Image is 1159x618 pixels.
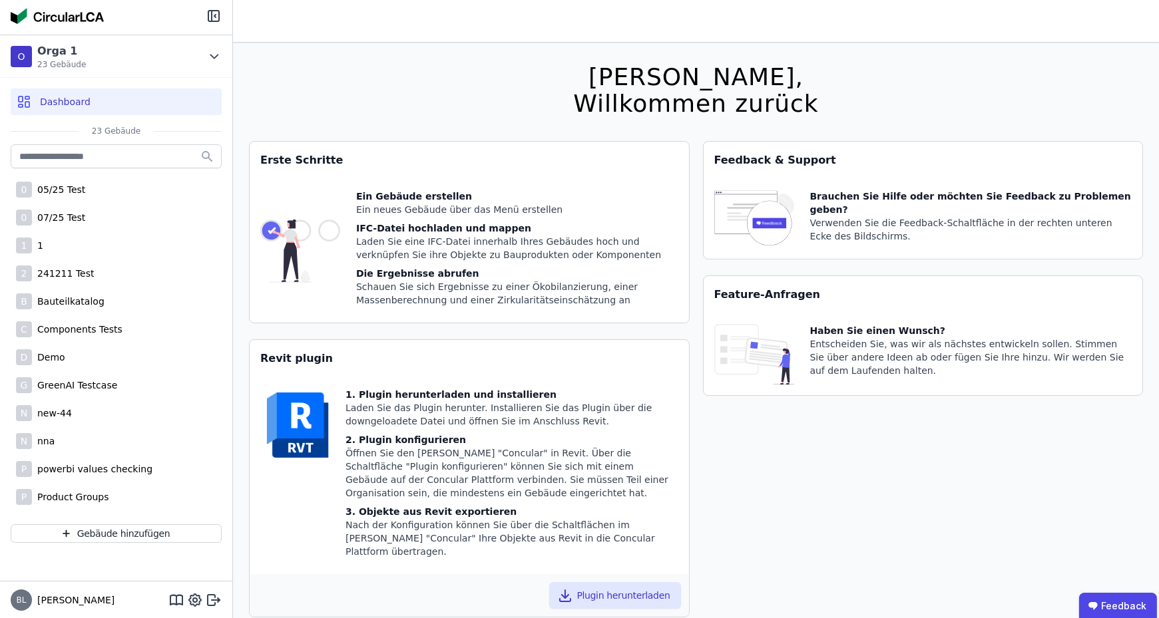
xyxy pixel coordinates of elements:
div: 0 [16,210,32,226]
div: Haben Sie einen Wunsch? [810,324,1132,337]
div: Components Tests [32,323,122,336]
div: 2. Plugin konfigurieren [346,433,678,446]
div: G [16,377,32,393]
div: Bauteilkatalog [32,295,105,308]
div: Orga 1 [37,43,86,59]
div: Demo [32,351,65,364]
div: Willkommen zurück [573,90,818,117]
div: Laden Sie eine IFC-Datei innerhalb Ihres Gebäudes hoch und verknüpfen Sie ihre Objekte zu Bauprod... [356,235,678,261]
div: Laden Sie das Plugin herunter. Installieren Sie das Plugin über die downgeloadete Datei und öffne... [346,401,678,428]
div: D [16,349,32,365]
div: N [16,433,32,449]
span: 23 Gebäude [37,59,86,70]
div: O [11,46,32,67]
div: Feature-Anfragen [704,276,1143,313]
div: Nach der Konfiguration können Sie über die Schaltflächen im [PERSON_NAME] "Concular" Ihre Objekte... [346,518,678,558]
div: 241211 Test [32,267,94,280]
div: P [16,461,32,477]
div: Brauchen Sie Hilfe oder möchten Sie Feedback zu Problemen geben? [810,190,1132,216]
div: P [16,489,32,505]
div: 1 [16,237,32,253]
div: 2 [16,265,32,281]
div: nna [32,434,55,448]
img: feedback-icon-HCTs5lye.svg [714,190,794,248]
div: 05/25 Test [32,183,85,196]
div: Verwenden Sie die Feedback-Schaltfläche in der rechten unteren Ecke des Bildschirms. [810,216,1132,243]
span: [PERSON_NAME] [32,593,115,607]
div: new-44 [32,406,72,420]
img: feature_request_tile-UiXE1qGU.svg [714,324,794,385]
div: GreenAI Testcase [32,379,117,392]
div: Die Ergebnisse abrufen [356,267,678,280]
div: B [16,293,32,309]
div: Ein Gebäude erstellen [356,190,678,203]
div: IFC-Datei hochladen und mappen [356,222,678,235]
div: 3. Objekte aus Revit exportieren [346,505,678,518]
div: powerbi values checking [32,462,152,476]
div: Feedback & Support [704,142,1143,179]
div: Schauen Sie sich Ergebnisse zu einer Ökobilanzierung, einer Massenberechnung und einer Zirkularit... [356,280,678,307]
div: 0 [16,182,32,198]
span: 23 Gebäude [79,126,154,136]
div: N [16,405,32,421]
div: Revit plugin [250,340,689,377]
img: revit-YwGVQcbs.svg [260,388,335,462]
div: 07/25 Test [32,211,85,224]
img: Concular [11,8,104,24]
span: BL [17,596,27,604]
div: Öffnen Sie den [PERSON_NAME] "Concular" in Revit. Über die Schaltfläche "Plugin konfigurieren" kö... [346,446,678,500]
button: Plugin herunterladen [549,582,681,609]
div: C [16,321,32,337]
div: Entscheiden Sie, was wir als nächstes entwickeln sollen. Stimmen Sie über andere Ideen ab oder fü... [810,337,1132,377]
div: Product Groups [32,490,109,504]
div: 1. Plugin herunterladen und installieren [346,388,678,401]
div: 1 [32,239,43,252]
div: [PERSON_NAME], [573,64,818,90]
button: Gebäude hinzufügen [11,524,222,543]
div: Erste Schritte [250,142,689,179]
div: Ein neues Gebäude über das Menü erstellen [356,203,678,216]
span: Dashboard [40,95,91,108]
img: getting_started_tile-DrF_GRSv.svg [260,190,340,312]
